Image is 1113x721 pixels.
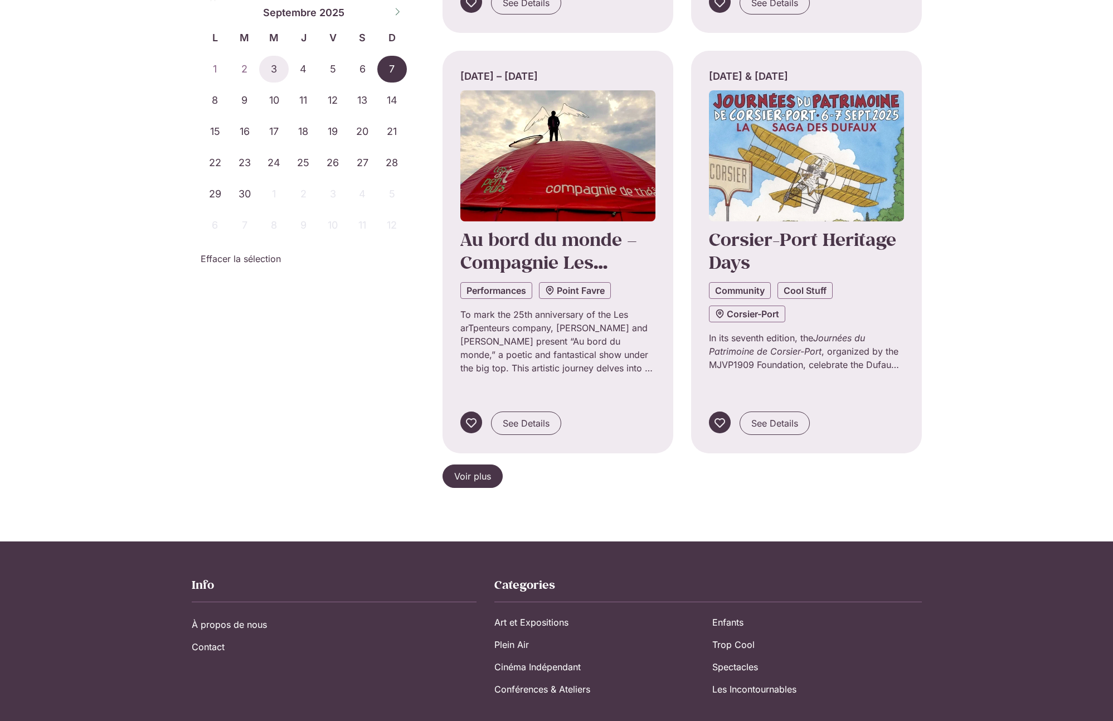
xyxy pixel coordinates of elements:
[289,87,318,114] span: Septembre 11, 2025
[494,633,703,656] a: Plein Air
[539,282,611,299] a: Point Favre
[377,56,407,83] span: Septembre 7, 2025
[201,252,281,265] a: Effacer la sélection
[192,636,477,658] a: Contact
[201,181,230,207] span: Septembre 29, 2025
[460,69,655,84] div: [DATE] – [DATE]
[192,577,477,593] h2: Info
[318,181,348,207] span: Octobre 3, 2025
[348,56,377,83] span: Septembre 6, 2025
[230,87,259,114] span: Septembre 9, 2025
[289,56,318,83] span: Septembre 4, 2025
[348,149,377,176] span: Septembre 27, 2025
[712,678,921,700] a: Les Incontournables
[740,412,810,435] a: See Details
[289,212,318,239] span: Octobre 9, 2025
[230,118,259,145] span: Septembre 16, 2025
[318,149,348,176] span: Septembre 26, 2025
[230,149,259,176] span: Septembre 23, 2025
[777,282,833,299] a: Cool Stuff
[259,212,289,239] span: Octobre 8, 2025
[709,69,904,84] div: [DATE] & [DATE]
[201,56,230,83] span: Septembre 1, 2025
[709,306,785,322] a: Corsier-Port
[289,118,318,145] span: Septembre 18, 2025
[201,212,230,239] span: Octobre 6, 2025
[230,181,259,207] span: Septembre 30, 2025
[289,30,318,45] span: J
[709,282,771,299] a: Community
[751,417,798,430] span: See Details
[454,470,491,483] span: Voir plus
[494,656,703,678] a: Cinéma Indépendant
[230,30,259,45] span: M
[709,332,865,357] em: Journées du Patrimoine de Corsier-Port
[460,308,655,375] p: To mark the 25th anniversary of the Les arTpenteurs company, [PERSON_NAME] and [PERSON_NAME] pres...
[494,577,922,593] h2: Categories
[259,181,289,207] span: Octobre 1, 2025
[709,90,904,221] img: Coolturalia - Journées du Patrimoine de Corsier-Port
[201,118,230,145] span: Septembre 15, 2025
[230,56,259,83] span: Septembre 2, 2025
[348,87,377,114] span: Septembre 13, 2025
[259,30,289,45] span: M
[348,118,377,145] span: Septembre 20, 2025
[319,5,344,20] span: 2025
[377,181,407,207] span: Octobre 5, 2025
[494,678,703,700] a: Conférences & Ateliers
[318,87,348,114] span: Septembre 12, 2025
[318,56,348,83] span: Septembre 5, 2025
[377,212,407,239] span: Octobre 12, 2025
[192,613,477,658] nav: Menu
[460,282,532,299] a: Performances
[201,87,230,114] span: Septembre 8, 2025
[201,149,230,176] span: Septembre 22, 2025
[712,656,921,678] a: Spectacles
[318,212,348,239] span: Octobre 10, 2025
[443,464,503,488] a: Voir plus
[709,228,896,273] a: Corsier-Port Heritage Days
[201,30,230,45] span: L
[263,5,317,20] span: Septembre
[348,212,377,239] span: Octobre 11, 2025
[230,212,259,239] span: Octobre 7, 2025
[712,611,921,633] a: Enfants
[491,412,561,435] a: See Details
[494,611,922,700] nav: Menu
[377,87,407,114] span: Septembre 14, 2025
[712,633,921,656] a: Trop Cool
[192,613,477,636] a: À propos de nous
[494,611,703,633] a: Art et Expositions
[377,149,407,176] span: Septembre 28, 2025
[348,181,377,207] span: Octobre 4, 2025
[259,56,289,83] span: Septembre 3, 2025
[259,87,289,114] span: Septembre 10, 2025
[259,118,289,145] span: Septembre 17, 2025
[503,417,550,430] span: See Details
[318,118,348,145] span: Septembre 19, 2025
[460,228,637,296] a: Au bord du monde – Compagnie Les arTpenteurs
[289,181,318,207] span: Octobre 2, 2025
[318,30,348,45] span: V
[377,118,407,145] span: Septembre 21, 2025
[289,149,318,176] span: Septembre 25, 2025
[709,331,904,371] p: In its seventh edition, the , organized by the MJVP1909 Foundation, celebrate the Dufaux family w...
[377,30,407,45] span: D
[460,90,655,221] img: Coolturalia - AU BORD DU MONDE - CIE LES ARTPENTEURS
[348,30,377,45] span: S
[259,149,289,176] span: Septembre 24, 2025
